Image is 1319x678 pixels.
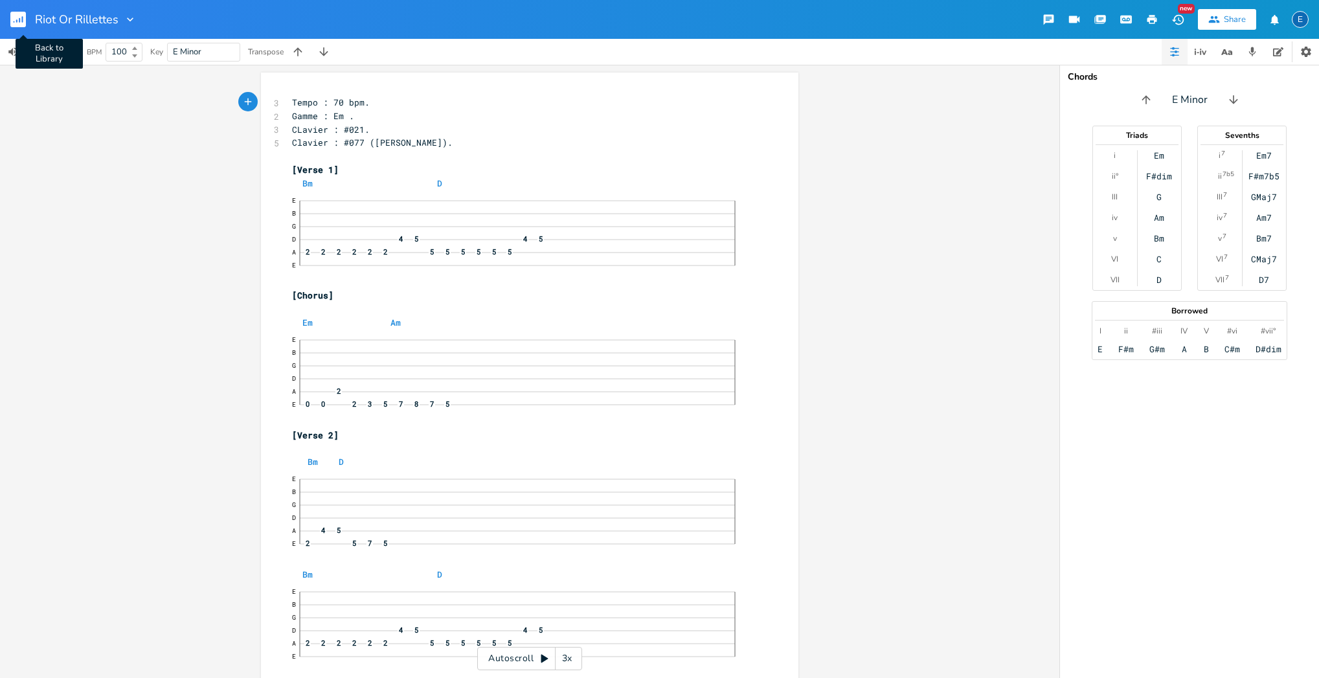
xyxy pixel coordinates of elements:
span: Em [302,317,313,328]
sup: 7 [1223,231,1226,242]
text: A [292,639,296,648]
span: 2 [366,248,373,255]
span: 7 [366,539,373,547]
button: E [1292,5,1309,34]
span: 3 [366,400,373,407]
div: Em7 [1256,150,1272,161]
text: E [292,587,296,596]
span: 5 [491,248,497,255]
div: VII [1110,275,1120,285]
span: [Verse 1] [292,164,339,175]
div: Am [1154,212,1164,223]
div: G#m [1149,344,1165,354]
div: V [1204,326,1209,336]
div: A [1182,344,1187,354]
span: 5 [506,248,513,255]
span: 2 [320,248,326,255]
text: B [292,600,296,609]
div: Transpose [248,48,284,56]
div: VI [1111,254,1118,264]
span: E Minor [1172,93,1208,107]
span: Gamme : Em . [292,110,354,122]
span: 2 [304,539,311,547]
span: 5 [537,235,544,242]
div: GMaj7 [1251,192,1277,202]
div: #iii [1152,326,1162,336]
span: 2 [382,248,389,255]
text: E [292,539,296,548]
span: Am [390,317,401,328]
span: Bm [302,177,313,189]
span: 2 [320,639,326,646]
span: 2 [351,400,357,407]
div: III [1217,192,1223,202]
div: IV [1180,326,1188,336]
div: D7 [1259,275,1269,285]
div: G [1156,192,1162,202]
span: D [437,569,442,580]
div: BPM [87,49,102,56]
span: Tempo : 70 bpm. [292,96,370,108]
text: B [292,488,296,496]
div: VI [1216,254,1223,264]
button: New [1165,8,1191,31]
text: D [292,626,296,635]
span: 2 [335,387,342,394]
sup: 7b5 [1223,169,1234,179]
text: A [292,526,296,535]
span: [Verse 2] [292,429,339,441]
text: D [292,374,296,383]
text: A [292,387,296,396]
span: 4 [522,235,528,242]
span: 5 [475,248,482,255]
span: 2 [382,639,389,646]
div: #vi [1227,326,1237,336]
span: CLavier : #021. [292,124,370,135]
span: 5 [413,626,420,633]
sup: 7 [1224,252,1228,262]
text: E [292,652,296,661]
span: 7 [398,400,404,407]
span: 2 [335,248,342,255]
div: Share [1224,14,1246,25]
button: Share [1198,9,1256,30]
text: E [292,261,296,269]
span: [Chorus] [292,289,333,301]
div: #vii° [1261,326,1276,336]
sup: 7 [1221,148,1225,159]
text: E [292,475,296,483]
span: 2 [351,248,357,255]
span: 0 [304,400,311,407]
div: D [1156,275,1162,285]
span: 5 [429,248,435,255]
span: 2 [351,639,357,646]
span: D [339,456,344,468]
div: ii° [1112,171,1118,181]
span: 7 [429,400,435,407]
text: E [292,400,296,409]
span: 5 [429,639,435,646]
span: 5 [475,639,482,646]
span: 2 [304,639,311,646]
div: ii [1218,171,1222,181]
div: E [1098,344,1103,354]
span: 4 [398,626,404,633]
div: Bm7 [1256,233,1272,243]
span: 5 [382,400,389,407]
div: Triads [1093,131,1181,139]
span: Bm [302,569,313,580]
span: 2 [366,639,373,646]
div: Key [150,48,163,56]
span: 5 [335,526,342,534]
span: 5 [444,400,451,407]
span: 8 [413,400,420,407]
span: 4 [398,235,404,242]
span: Bm [308,456,318,468]
span: 5 [444,248,451,255]
div: I [1099,326,1101,336]
div: Sevenths [1198,131,1286,139]
div: Em [1154,150,1164,161]
div: iv [1217,212,1223,223]
div: Am7 [1256,212,1272,223]
span: 5 [460,248,466,255]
